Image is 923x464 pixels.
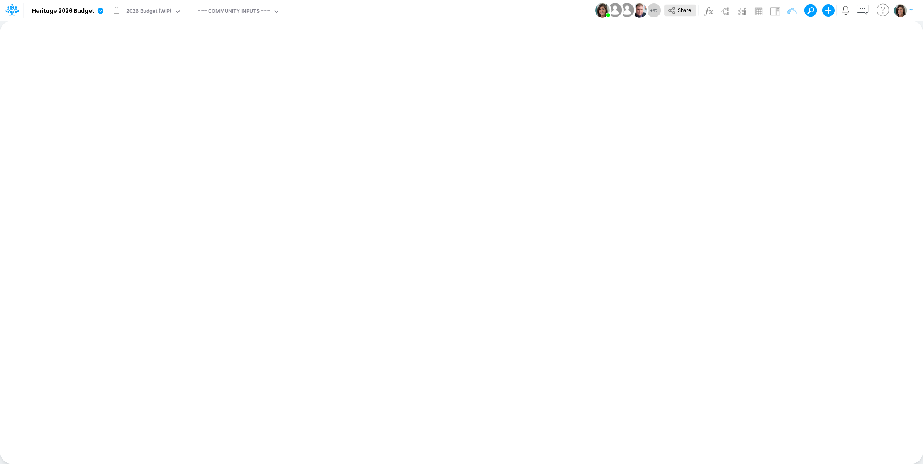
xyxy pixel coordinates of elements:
span: + 32 [650,8,658,13]
b: Heritage 2026 Budget [32,8,94,15]
div: === COMMUNITY INPUTS === [197,7,270,16]
img: User Image Icon [632,3,647,18]
img: User Image Icon [618,2,636,19]
a: Notifications [841,6,850,15]
button: Share [664,5,696,17]
div: 2026 Budget (WIP) [126,7,171,16]
span: Share [678,7,691,13]
img: User Image Icon [595,3,610,18]
img: User Image Icon [606,2,623,19]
